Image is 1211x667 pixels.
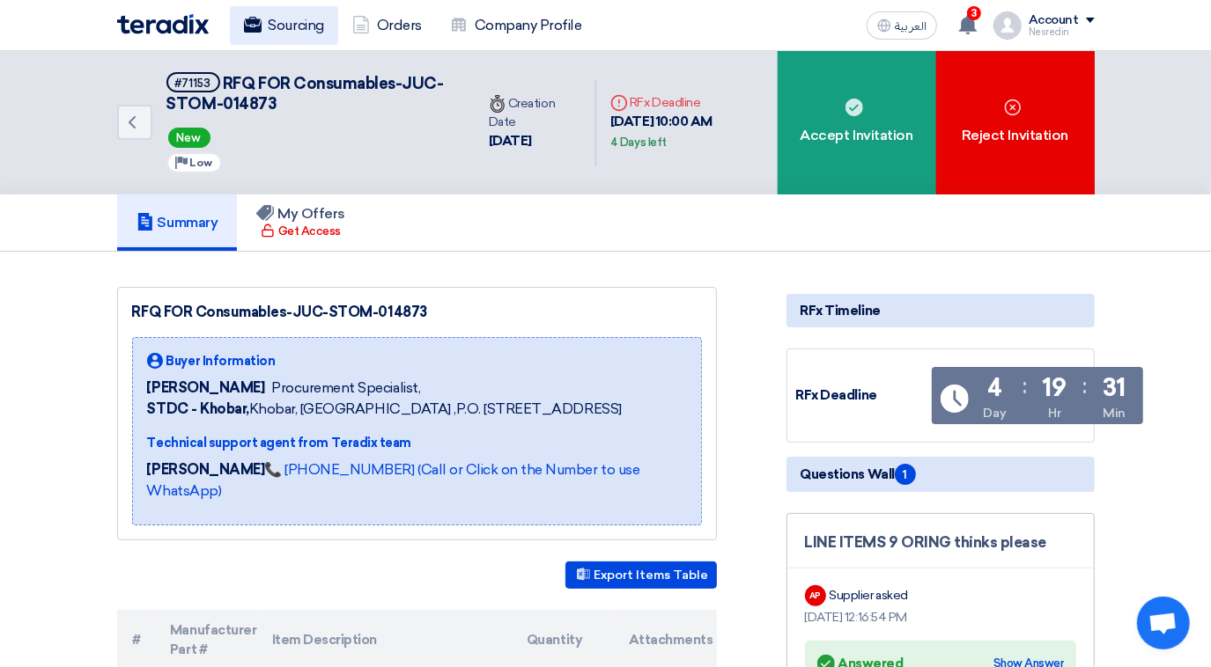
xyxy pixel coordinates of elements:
[1048,404,1060,422] div: Hr
[778,51,936,194] div: Accept Invitation
[256,205,345,223] h5: My Offers
[168,128,210,148] span: New
[1023,370,1027,402] div: :
[117,14,209,34] img: Teradix logo
[166,72,454,115] h5: RFQ FOR Consumables-JUC-STOM-014873
[936,51,1095,194] div: Reject Invitation
[166,352,276,370] span: Buyer Information
[1082,370,1087,402] div: :
[993,11,1022,40] img: profile_test.png
[147,434,687,452] div: Technical support agent from Teradix team
[1103,376,1126,400] div: 31
[147,461,265,478] strong: [PERSON_NAME]
[147,377,265,399] span: [PERSON_NAME]
[436,6,596,45] a: Company Profile
[1029,13,1079,28] div: Account
[489,94,581,131] div: Creation Date
[805,585,826,606] div: AP
[1103,404,1126,422] div: Min
[610,134,667,151] div: 4 Days left
[237,194,365,251] a: My Offers Get Access
[830,586,908,605] div: Supplier asked
[147,461,640,499] a: 📞 [PHONE_NUMBER] (Call or Click on the Number to use WhatsApp)
[175,77,211,89] div: #71153
[565,561,717,589] button: Export Items Table
[895,464,916,485] span: 1
[1029,27,1095,37] div: Nesredin
[132,302,702,323] div: RFQ FOR Consumables-JUC-STOM-014873
[261,223,341,240] div: Get Access
[271,377,420,399] span: Procurement Specialist,
[147,399,622,420] span: Khobar, [GEOGRAPHIC_DATA] ,P.O. [STREET_ADDRESS]
[1043,376,1067,400] div: 19
[230,6,338,45] a: Sourcing
[147,400,249,417] b: STDC - Khobar,
[801,464,916,485] span: Questions Wall
[610,93,763,112] div: RFx Deadline
[796,385,928,406] div: RFx Deadline
[610,112,763,151] div: [DATE] 10:00 AM
[338,6,436,45] a: Orders
[117,194,238,251] a: Summary
[867,11,937,40] button: العربية
[166,74,444,114] span: RFQ FOR Consumables-JUC-STOM-014873
[489,131,581,151] div: [DATE]
[1137,597,1190,649] a: Open chat
[805,608,1076,627] div: [DATE] 12:16:54 PM
[984,404,1007,422] div: Day
[987,376,1002,400] div: 4
[786,294,1095,327] div: RFx Timeline
[805,531,1076,554] div: LINE ITEMS 9 ORING thinks please
[190,157,213,169] span: Low
[895,20,927,33] span: العربية
[967,6,981,20] span: 3
[137,214,218,231] h5: Summary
